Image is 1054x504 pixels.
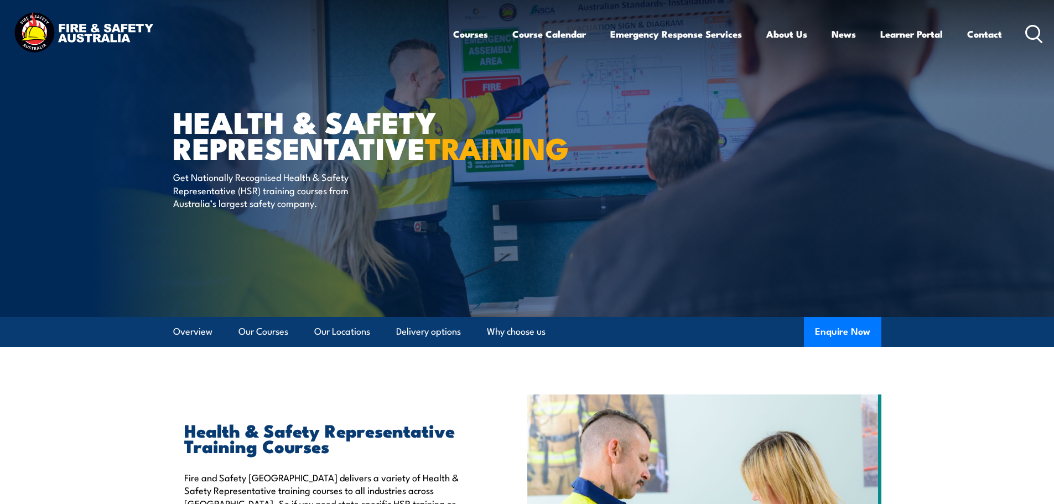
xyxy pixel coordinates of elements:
a: Our Locations [314,317,370,346]
a: Learner Portal [880,19,943,49]
a: Course Calendar [512,19,586,49]
a: Overview [173,317,212,346]
strong: TRAINING [425,124,569,170]
button: Enquire Now [804,317,881,347]
a: Emergency Response Services [610,19,742,49]
a: Courses [453,19,488,49]
a: Delivery options [396,317,461,346]
a: Why choose us [487,317,546,346]
a: News [832,19,856,49]
a: About Us [766,19,807,49]
p: Get Nationally Recognised Health & Safety Representative (HSR) training courses from Australia’s ... [173,170,375,209]
h1: Health & Safety Representative [173,108,446,160]
a: Contact [967,19,1002,49]
a: Our Courses [238,317,288,346]
h2: Health & Safety Representative Training Courses [184,422,476,453]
